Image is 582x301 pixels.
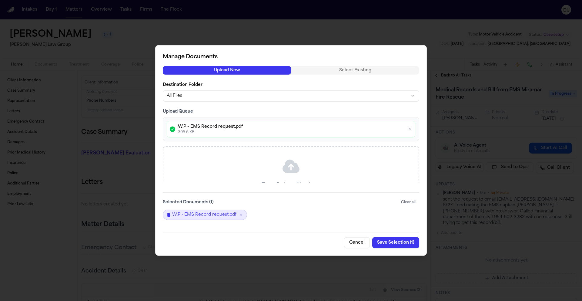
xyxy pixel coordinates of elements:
[163,199,214,205] label: Selected Documents ( 1 )
[163,53,419,61] h2: Manage Documents
[172,212,236,218] span: W.P - EMS Record request.pdf
[178,124,405,130] p: W.P - EMS Record request.pdf
[239,213,243,217] button: Remove W.P - EMS Record request.pdf
[261,181,321,189] p: Drag & drop files here
[291,66,419,75] button: Select Existing
[178,130,405,135] p: 395.6 KB
[344,237,370,248] button: Cancel
[372,237,419,248] button: Save Selection (1)
[163,109,419,115] h3: Upload Queue
[163,82,419,88] label: Destination Folder
[397,198,419,207] button: Clear all
[163,66,291,75] button: Upload New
